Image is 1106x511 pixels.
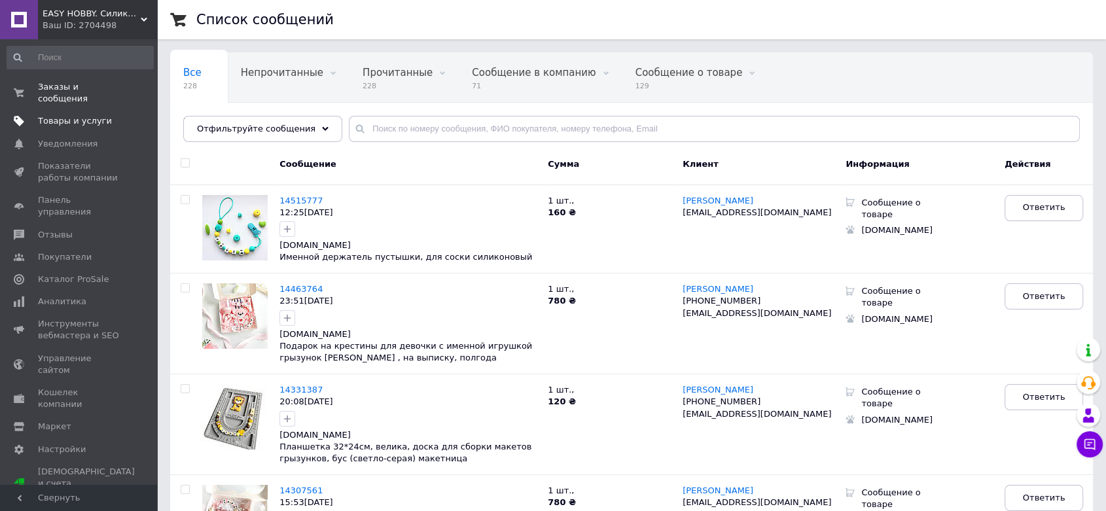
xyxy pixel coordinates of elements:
[43,20,157,31] div: Ваш ID: 2704498
[38,115,112,127] span: Товары и услуги
[38,251,92,263] span: Покупатели
[548,283,669,295] p: 1 шт. ,
[279,396,538,408] div: 20:08[DATE]
[279,497,538,508] div: 15:53[DATE]
[1023,492,1065,504] span: Ответить
[273,149,544,185] div: Сообщение
[7,46,154,69] input: Поиск
[279,442,531,464] a: Планшетка 32*24см, велика, доска для сборки макетов грызунков, бус (светло-серая) макетница
[683,485,753,496] a: [PERSON_NAME]
[683,385,753,395] span: [PERSON_NAME]
[363,67,433,79] span: Прочитанные
[38,353,121,376] span: Управление сайтом
[855,384,953,412] div: Сообщение о товаре
[38,273,109,285] span: Каталог ProSale
[241,67,323,79] span: Непрочитанные
[544,149,673,185] div: Сумма
[202,283,268,349] img: Сообщение 14463764
[279,341,532,362] span: Подарок на крестины для девочки с именной игрушкой грызунок [PERSON_NAME] , на выписку, полгода
[1023,391,1065,403] span: Ответить
[635,67,743,79] span: Сообщение о товаре
[202,384,268,449] img: Сообщение 14331387
[38,296,86,308] span: Аналитика
[683,308,831,318] span: [EMAIL_ADDRESS][DOMAIN_NAME]
[279,252,532,262] a: Именной держатель пустышки, для соски силиконовый
[196,12,334,27] h1: Список сообщений
[279,341,532,363] a: Подарок на крестины для девочки с именной игрушкой грызунок [PERSON_NAME] , на выписку, полгода
[683,497,831,507] span: [EMAIL_ADDRESS][DOMAIN_NAME]
[183,116,273,128] span: Заявка на расчет
[855,222,953,238] div: [DOMAIN_NAME]
[279,385,323,395] a: 14331387
[279,442,531,463] span: Планшетка 32*24см, велика, доска для сборки макетов грызунков, бус (светло-серая) макетница
[43,8,141,20] span: EASY HOBBY. Силиконовые бусины и фурнитура
[279,284,323,294] a: 14463764
[1023,202,1065,213] span: Ответить
[683,409,831,419] span: [EMAIL_ADDRESS][DOMAIN_NAME]
[279,207,538,219] div: 12:25[DATE]
[279,328,538,340] div: [DOMAIN_NAME]
[363,81,433,91] span: 228
[349,116,1080,142] input: Поиск по номеру сообщения, ФИО покупателя, номеру телефона, Email
[38,387,121,410] span: Кошелек компании
[279,295,538,307] div: 23:51[DATE]
[1023,291,1065,302] span: Ответить
[1077,431,1103,457] button: Чат с покупателем
[183,81,202,91] span: 228
[683,485,753,495] span: [PERSON_NAME]
[38,81,121,105] span: Заказы и сообщения
[683,385,753,395] a: [PERSON_NAME]
[855,195,953,222] div: Сообщение о товаре
[683,207,831,217] span: [EMAIL_ADDRESS][DOMAIN_NAME]
[855,412,953,428] div: [DOMAIN_NAME]
[548,195,669,207] p: 1 шт. ,
[683,196,753,206] a: [PERSON_NAME]
[842,149,1001,185] div: Информация
[683,396,760,406] span: [PHONE_NUMBER]
[635,81,743,91] span: 129
[548,384,669,396] p: 1 шт. ,
[279,196,323,205] a: 14515777
[548,396,576,406] b: 120 ₴
[548,207,576,217] b: 160 ₴
[38,138,98,150] span: Уведомления
[548,497,576,507] b: 780 ₴
[1005,195,1083,221] a: Ответить
[279,429,538,441] div: [DOMAIN_NAME]
[38,466,135,502] span: [DEMOGRAPHIC_DATA] и счета
[38,444,86,455] span: Настройки
[279,485,323,495] a: 14307561
[855,311,953,327] div: [DOMAIN_NAME]
[197,124,315,133] span: Отфильтруйте сообщения
[472,67,596,79] span: Сообщение в компанию
[183,67,202,79] span: Все
[38,160,121,184] span: Показатели работы компании
[38,194,121,218] span: Панель управления
[38,318,121,342] span: Инструменты вебмастера и SEO
[683,296,760,306] span: [PHONE_NUMBER]
[472,81,596,91] span: 71
[1005,283,1083,309] a: Ответить
[1001,149,1093,185] div: Действия
[548,485,669,497] p: 1 шт. ,
[855,283,953,311] div: Сообщение о товаре
[279,239,538,251] div: [DOMAIN_NAME]
[683,284,753,294] a: [PERSON_NAME]
[202,195,268,260] img: Сообщение 14515777
[673,149,842,185] div: Клиент
[1005,384,1083,410] a: Ответить
[548,296,576,306] b: 780 ₴
[1005,485,1083,511] a: Ответить
[683,196,753,205] span: [PERSON_NAME]
[38,421,71,432] span: Маркет
[38,229,73,241] span: Отзывы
